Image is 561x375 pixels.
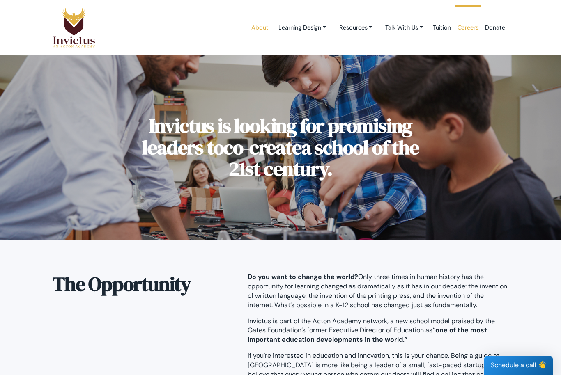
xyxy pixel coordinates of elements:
a: About [248,10,272,45]
div: Schedule a call 👋 [484,356,553,375]
a: Tuition [430,10,454,45]
strong: “one of the most important education developments in the world.” [248,326,487,344]
h2: The Opportunity [53,272,235,296]
h1: Invictus is looking for promising leaders to a school of the 21st century. [131,115,430,180]
span: co-create [223,134,301,161]
img: Logo [53,7,95,48]
a: Talk With Us [379,20,430,35]
strong: Do you want to change the world? [248,272,358,281]
a: Careers [454,10,482,45]
a: Donate [482,10,508,45]
p: Invictus is part of the Acton Academy network, a new school model praised by the Gates Foundation... [248,317,508,345]
a: Learning Design [272,20,333,35]
a: Resources [333,20,379,35]
p: Only three times in human history has the opportunity for learning changed as dramatically as it ... [248,272,508,310]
